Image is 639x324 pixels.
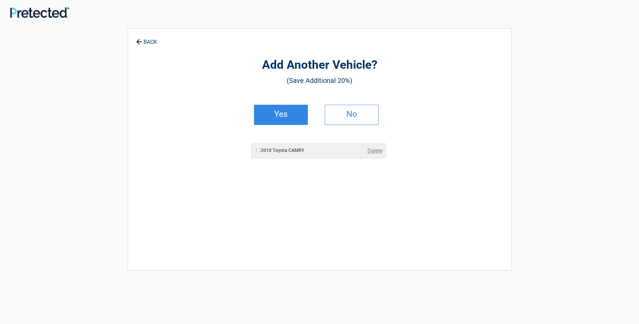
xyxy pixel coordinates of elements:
[368,147,382,155] a: Delete
[10,7,69,18] img: Main Logo
[135,33,158,45] a: BACK
[332,112,372,117] h2: No
[255,147,305,154] h2: 2010 Toyota CAMRY
[261,112,301,117] h2: Yes
[255,147,261,153] span: 1 |
[165,75,474,86] h3: (Save Additional 20%)
[165,57,474,73] h2: Add Another Vehicle?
